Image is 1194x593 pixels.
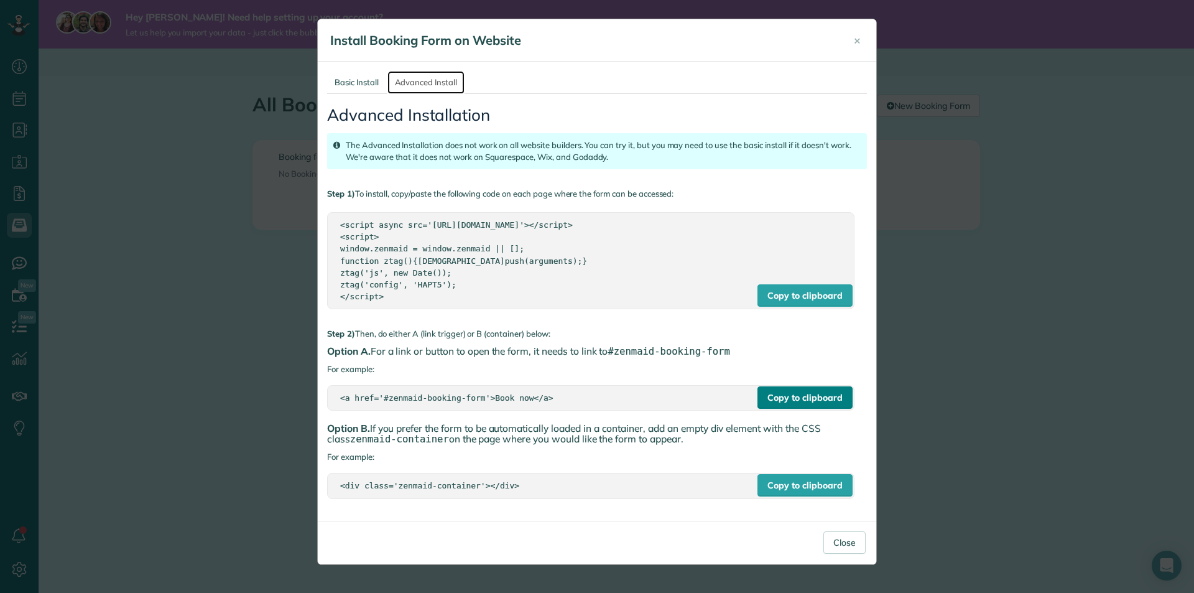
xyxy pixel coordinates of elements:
[327,329,355,339] strong: Step 2)
[350,434,449,445] span: zenmaid-container
[340,392,841,404] div: <a href='#zenmaid-booking-form'>Book now</a>
[823,531,866,554] button: Close
[327,189,355,198] strong: Step 1)
[330,32,834,49] h4: Install Booking Form on Website
[327,346,867,357] h4: For a link or button to open the form, it needs to link to
[757,284,852,307] div: Copy to clipboard
[757,474,852,497] div: Copy to clipboard
[608,346,729,357] span: #zenmaid-booking-form
[327,133,867,169] div: The Advanced Installation does not work on all website builders. You can try it, but you may need...
[757,386,852,409] div: Copy to clipboard
[327,94,867,511] div: For example: For example:
[327,188,867,200] p: To install, copy/paste the following code on each page where the form can be accessed:
[340,480,841,492] div: <div class='zenmaid-container'></div>
[327,422,370,434] span: Option B.
[327,106,867,124] h3: Advanced Installation
[327,345,371,357] span: Option A.
[854,33,861,47] span: ×
[327,328,867,340] p: Then, do either A (link trigger) or B (container) below:
[340,219,841,302] div: <script async src='[URL][DOMAIN_NAME]'></script> <script> window.zenmaid = window.zenmaid || []; ...
[327,423,867,445] h4: If you prefer the form to be automatically loaded in a container, add an empty div element with t...
[845,26,870,55] button: Close
[327,71,386,94] a: Basic Install
[387,71,465,94] a: Advanced Install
